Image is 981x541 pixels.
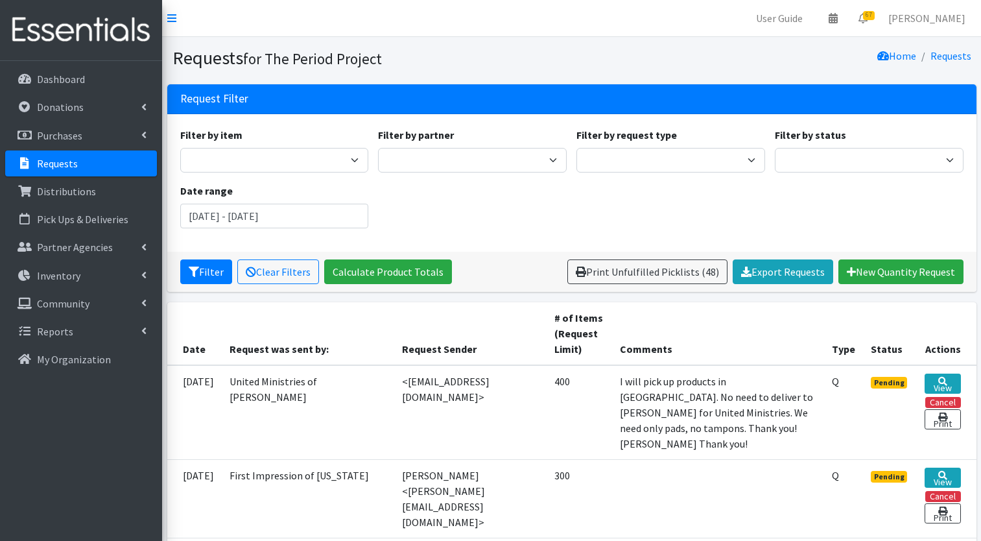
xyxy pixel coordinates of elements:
small: for The Period Project [243,49,382,68]
a: Home [877,49,916,62]
a: Requests [5,150,157,176]
th: Request Sender [394,302,547,365]
p: My Organization [37,353,111,366]
a: Community [5,291,157,317]
button: Cancel [925,491,961,502]
p: Dashboard [37,73,85,86]
a: Clear Filters [237,259,319,284]
label: Filter by partner [378,127,454,143]
span: Pending [871,471,908,483]
button: Cancel [925,397,961,408]
td: United Ministries of [PERSON_NAME] [222,365,394,460]
a: View [925,468,960,488]
span: 67 [863,11,875,20]
a: Print [925,409,960,429]
label: Filter by request type [576,127,677,143]
td: <[EMAIL_ADDRESS][DOMAIN_NAME]> [394,365,547,460]
label: Date range [180,183,233,198]
th: Comments [612,302,824,365]
label: Filter by status [775,127,846,143]
td: I will pick up products in [GEOGRAPHIC_DATA]. No need to deliver to [PERSON_NAME] for United Mini... [612,365,824,460]
a: Calculate Product Totals [324,259,452,284]
h3: Request Filter [180,92,248,106]
a: User Guide [746,5,813,31]
a: Export Requests [733,259,833,284]
input: January 1, 2011 - December 31, 2011 [180,204,369,228]
a: Distributions [5,178,157,204]
a: Requests [930,49,971,62]
a: Print [925,503,960,523]
a: View [925,374,960,394]
a: New Quantity Request [838,259,963,284]
td: [DATE] [167,459,222,538]
h1: Requests [172,47,567,69]
a: 67 [848,5,878,31]
th: Actions [917,302,976,365]
td: [PERSON_NAME] <[PERSON_NAME][EMAIL_ADDRESS][DOMAIN_NAME]> [394,459,547,538]
th: Date [167,302,222,365]
p: Inventory [37,269,80,282]
span: Pending [871,377,908,389]
th: Status [863,302,917,365]
a: Donations [5,94,157,120]
p: Pick Ups & Deliveries [37,213,128,226]
p: Community [37,297,89,310]
th: # of Items (Request Limit) [547,302,612,365]
p: Purchases [37,129,82,142]
p: Distributions [37,185,96,198]
a: Purchases [5,123,157,149]
td: 400 [547,365,612,460]
label: Filter by item [180,127,242,143]
th: Type [824,302,863,365]
img: HumanEssentials [5,8,157,52]
p: Donations [37,101,84,114]
a: Pick Ups & Deliveries [5,206,157,232]
a: Print Unfulfilled Picklists (48) [567,259,727,284]
p: Reports [37,325,73,338]
a: [PERSON_NAME] [878,5,976,31]
a: Reports [5,319,157,344]
a: Partner Agencies [5,234,157,260]
a: Dashboard [5,66,157,92]
a: Inventory [5,263,157,289]
th: Request was sent by: [222,302,394,365]
a: My Organization [5,346,157,372]
abbr: Quantity [832,469,839,482]
td: [DATE] [167,365,222,460]
button: Filter [180,259,232,284]
abbr: Quantity [832,375,839,388]
td: 300 [547,459,612,538]
p: Partner Agencies [37,241,113,254]
p: Requests [37,157,78,170]
td: First Impression of [US_STATE] [222,459,394,538]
